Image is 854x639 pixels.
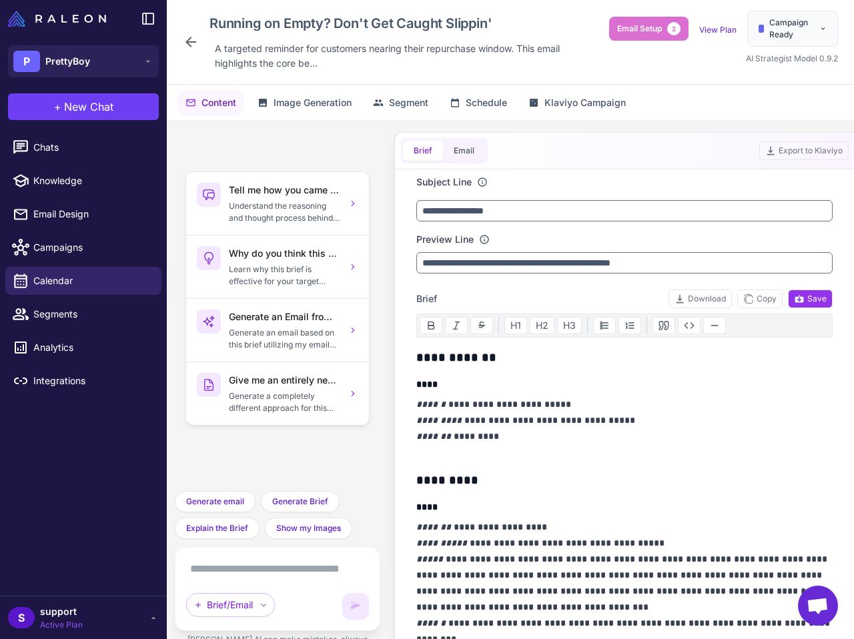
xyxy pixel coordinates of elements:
span: Campaign Ready [769,17,814,41]
span: AI Strategist Model 0.9.2 [746,53,838,63]
span: New Chat [64,99,113,115]
button: Copy [737,289,783,308]
button: Brief [403,141,443,161]
p: Generate an email based on this brief utilizing my email components. [229,327,340,351]
button: Save [788,289,833,308]
span: Show my Images [276,522,341,534]
button: H2 [530,317,554,334]
span: Email Design [33,207,151,221]
span: support [40,604,83,619]
button: H3 [557,317,582,334]
div: Click to edit description [209,39,609,73]
a: Calendar [5,267,161,295]
label: Subject Line [416,175,472,189]
span: Active Plan [40,619,83,631]
button: Email [443,141,485,161]
p: Generate a completely different approach for this campaign. [229,390,340,414]
span: 2 [667,22,681,35]
button: PPrettyBoy [8,45,159,77]
span: Copy [743,293,777,305]
span: Generate email [186,496,244,508]
span: Generate Brief [272,496,328,508]
span: A targeted reminder for customers nearing their repurchase window. This email highlights the core... [215,41,604,71]
a: Integrations [5,367,161,395]
button: Show my Images [265,518,352,539]
h3: Tell me how you came up with this brief [229,183,340,197]
span: Knowledge [33,173,151,188]
button: Download [669,289,732,308]
button: Segment [365,90,436,115]
a: Knowledge [5,167,161,195]
button: Image Generation [250,90,360,115]
span: + [54,99,61,115]
button: Explain the Brief [175,518,260,539]
label: Preview Line [416,232,474,247]
button: H1 [504,317,527,334]
p: Learn why this brief is effective for your target audience. [229,263,340,287]
span: Klaviyo Campaign [544,95,626,110]
a: View Plan [699,25,737,35]
h3: Give me an entirely new brief [229,373,340,388]
span: Integrations [33,374,151,388]
a: Chats [5,133,161,161]
h3: Why do you think this brief will work [229,246,340,261]
button: Generate email [175,491,256,512]
span: Save [794,293,827,305]
span: Campaigns [33,240,151,255]
span: Analytics [33,340,151,355]
span: Email Setup [617,23,662,35]
button: Export to Klaviyo [759,141,849,160]
a: Campaigns [5,233,161,261]
h3: Generate an Email from this brief [229,309,340,324]
span: Chats [33,140,151,155]
button: Content [177,90,244,115]
span: Content [201,95,236,110]
button: Klaviyo Campaign [520,90,634,115]
span: Schedule [466,95,507,110]
div: S [8,607,35,628]
img: Raleon Logo [8,11,106,27]
span: Calendar [33,273,151,288]
span: Brief [416,291,437,306]
div: Open chat [798,586,838,626]
span: Segments [33,307,151,322]
span: PrettyBoy [45,54,90,69]
a: Raleon Logo [8,11,111,27]
div: Brief/Email [186,593,275,617]
button: +New Chat [8,93,159,120]
div: P [13,51,40,72]
div: Click to edit campaign name [204,11,609,36]
span: Image Generation [274,95,352,110]
button: Email Setup2 [609,17,689,41]
span: Segment [389,95,428,110]
a: Email Design [5,200,161,228]
a: Segments [5,300,161,328]
a: Analytics [5,334,161,362]
button: Generate Brief [261,491,340,512]
button: Schedule [442,90,515,115]
span: Explain the Brief [186,522,248,534]
p: Understand the reasoning and thought process behind this brief. [229,200,340,224]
